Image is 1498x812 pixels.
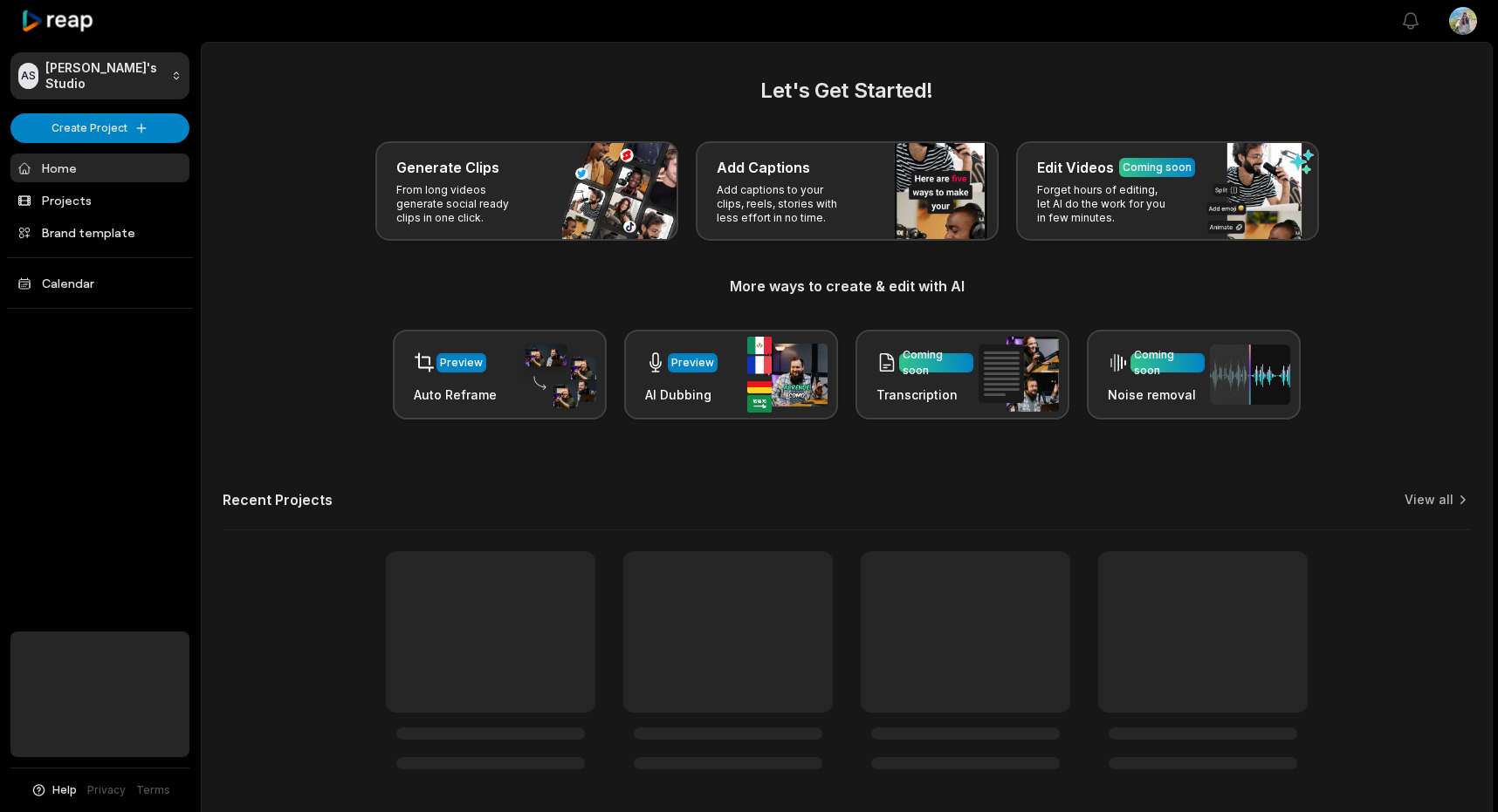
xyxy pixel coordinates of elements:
[1037,157,1114,178] h3: Edit Videos
[10,186,189,215] a: Projects
[18,63,38,89] div: AS
[223,75,1471,106] h2: Let's Get Started!
[10,218,189,247] a: Brand template
[979,337,1059,412] img: transcription.png
[1405,491,1453,508] a: View all
[223,491,333,508] h2: Recent Projects
[10,113,189,143] button: Create Project
[1037,183,1172,225] p: Forget hours of editing, let AI do the work for you in few minutes.
[10,154,189,182] a: Home
[440,355,483,371] div: Preview
[645,386,718,404] h3: AI Dubbing
[52,782,77,798] span: Help
[876,386,973,404] h3: Transcription
[414,386,497,404] h3: Auto Reframe
[10,269,189,297] a: Calendar
[903,347,970,379] div: Coming soon
[1123,160,1192,175] div: Coming soon
[45,60,164,92] p: [PERSON_NAME]'s Studio
[1134,347,1201,379] div: Coming soon
[516,341,596,409] img: auto_reframe.png
[396,157,499,178] h3: Generate Clips
[671,355,714,371] div: Preview
[747,337,828,413] img: ai_dubbing.png
[396,183,532,225] p: From long videos generate social ready clips in one click.
[223,276,1471,297] h3: More ways to create & edit with AI
[717,157,810,178] h3: Add Captions
[87,782,126,798] a: Privacy
[31,782,77,798] button: Help
[1108,386,1205,404] h3: Noise removal
[717,183,852,225] p: Add captions to your clips, reels, stories with less effort in no time.
[136,782,170,798] a: Terms
[1210,345,1290,405] img: noise_removal.png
